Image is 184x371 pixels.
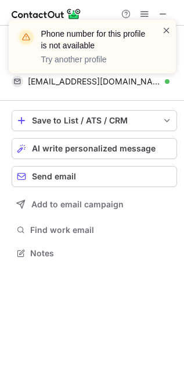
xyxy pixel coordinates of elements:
button: AI write personalized message [12,138,177,159]
div: Save to List / ATS / CRM [32,116,157,125]
button: Add to email campaign [12,194,177,215]
button: save-profile-one-click [12,110,177,131]
img: ContactOut v5.3.10 [12,7,81,21]
span: Notes [30,248,172,259]
span: Send email [32,172,76,181]
button: Send email [12,166,177,187]
span: AI write personalized message [32,144,156,153]
button: Find work email [12,222,177,238]
span: Find work email [30,225,172,235]
p: Try another profile [41,54,148,65]
header: Phone number for this profile is not available [41,28,148,51]
img: warning [17,28,35,47]
button: Notes [12,245,177,262]
span: Add to email campaign [31,200,124,209]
